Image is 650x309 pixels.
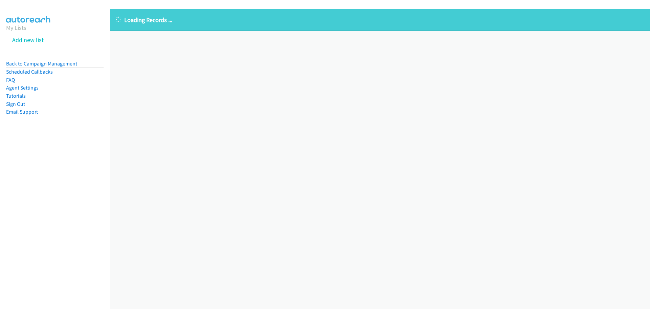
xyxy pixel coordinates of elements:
[6,93,26,99] a: Tutorials
[6,84,39,91] a: Agent Settings
[6,60,77,67] a: Back to Campaign Management
[6,77,15,83] a: FAQ
[6,24,26,32] a: My Lists
[6,101,25,107] a: Sign Out
[6,109,38,115] a: Email Support
[6,69,53,75] a: Scheduled Callbacks
[12,36,44,44] a: Add new list
[116,15,644,24] p: Loading Records ...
